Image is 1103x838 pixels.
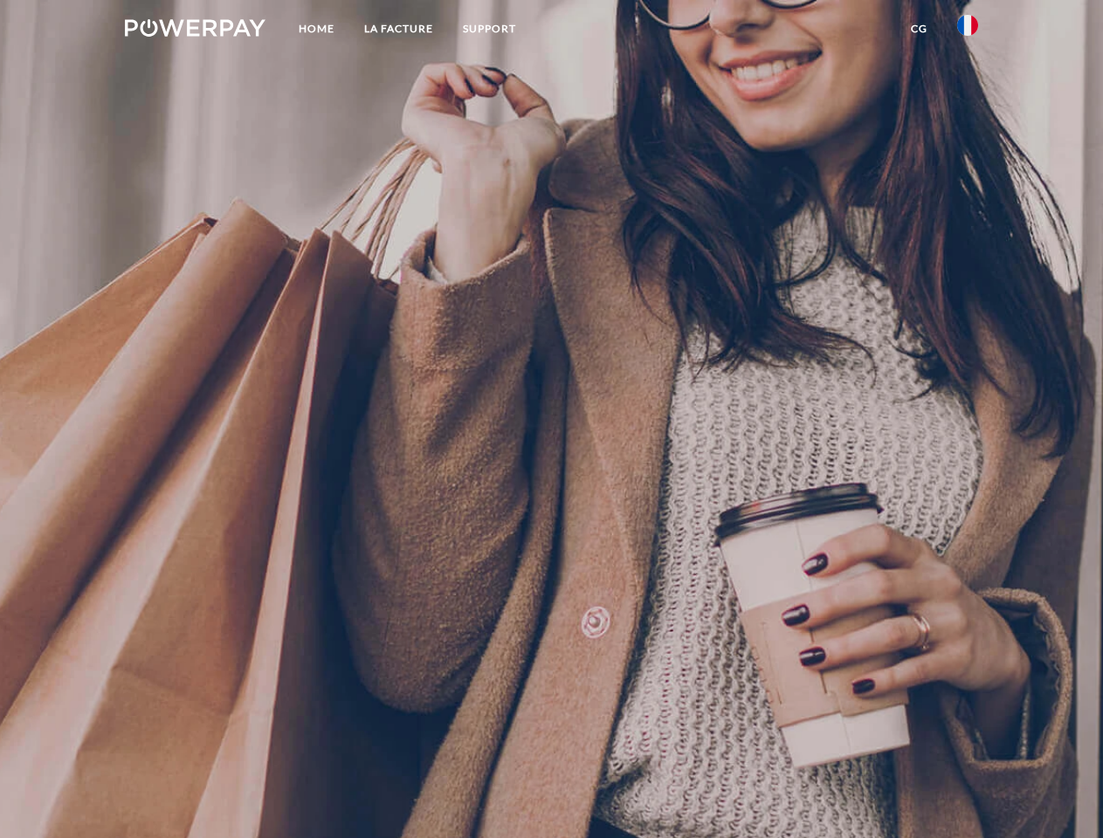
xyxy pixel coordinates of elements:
[349,13,448,45] a: LA FACTURE
[896,13,942,45] a: CG
[125,19,265,37] img: logo-powerpay-white.svg
[284,13,349,45] a: Home
[448,13,531,45] a: Support
[957,15,978,36] img: fr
